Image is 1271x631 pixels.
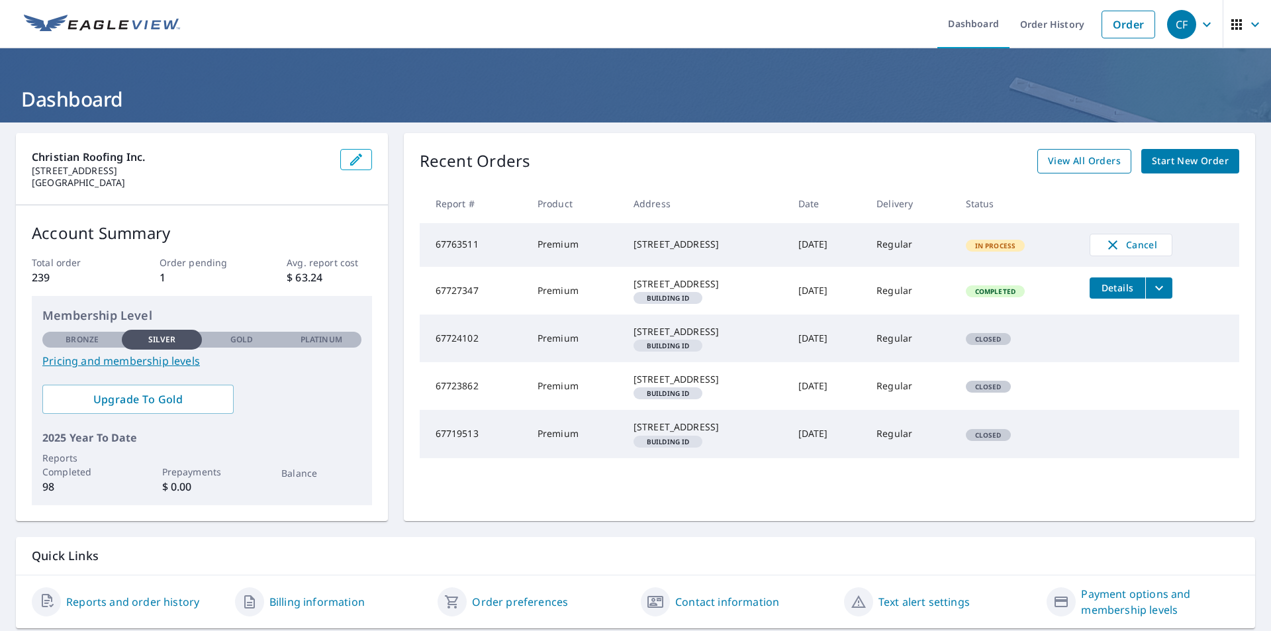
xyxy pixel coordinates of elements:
[634,373,777,386] div: [STREET_ADDRESS]
[788,223,867,267] td: [DATE]
[148,334,176,346] p: Silver
[1098,281,1137,294] span: Details
[788,410,867,458] td: [DATE]
[634,325,777,338] div: [STREET_ADDRESS]
[866,267,955,315] td: Regular
[269,594,365,610] a: Billing information
[788,362,867,410] td: [DATE]
[866,184,955,223] th: Delivery
[1048,153,1121,170] span: View All Orders
[24,15,180,34] img: EV Logo
[527,410,623,458] td: Premium
[420,410,527,458] td: 67719513
[281,466,361,480] p: Balance
[1167,10,1196,39] div: CF
[647,295,690,301] em: Building ID
[42,451,122,479] p: Reports Completed
[420,315,527,362] td: 67724102
[527,184,623,223] th: Product
[788,315,867,362] td: [DATE]
[967,287,1023,296] span: Completed
[866,315,955,362] td: Regular
[967,334,1010,344] span: Closed
[420,267,527,315] td: 67727347
[866,362,955,410] td: Regular
[162,479,242,495] p: $ 0.00
[647,438,690,445] em: Building ID
[420,184,527,223] th: Report #
[420,223,527,267] td: 67763511
[1152,153,1229,170] span: Start New Order
[287,256,371,269] p: Avg. report cost
[634,277,777,291] div: [STREET_ADDRESS]
[420,149,531,173] p: Recent Orders
[527,362,623,410] td: Premium
[1081,586,1239,618] a: Payment options and membership levels
[527,267,623,315] td: Premium
[66,594,199,610] a: Reports and order history
[42,307,361,324] p: Membership Level
[1090,234,1172,256] button: Cancel
[955,184,1079,223] th: Status
[160,269,244,285] p: 1
[967,382,1010,391] span: Closed
[866,223,955,267] td: Regular
[32,165,330,177] p: [STREET_ADDRESS]
[1141,149,1239,173] a: Start New Order
[1037,149,1131,173] a: View All Orders
[788,267,867,315] td: [DATE]
[160,256,244,269] p: Order pending
[420,362,527,410] td: 67723862
[647,342,690,349] em: Building ID
[230,334,253,346] p: Gold
[42,430,361,446] p: 2025 Year To Date
[472,594,568,610] a: Order preferences
[32,548,1239,564] p: Quick Links
[866,410,955,458] td: Regular
[32,177,330,189] p: [GEOGRAPHIC_DATA]
[1090,277,1145,299] button: detailsBtn-67727347
[301,334,342,346] p: Platinum
[623,184,788,223] th: Address
[53,392,223,407] span: Upgrade To Gold
[967,241,1024,250] span: In Process
[878,594,970,610] a: Text alert settings
[66,334,99,346] p: Bronze
[32,149,330,165] p: Christian Roofing Inc.
[1145,277,1172,299] button: filesDropdownBtn-67727347
[42,385,234,414] a: Upgrade To Gold
[32,256,117,269] p: Total order
[1102,11,1155,38] a: Order
[675,594,779,610] a: Contact information
[42,353,361,369] a: Pricing and membership levels
[967,430,1010,440] span: Closed
[287,269,371,285] p: $ 63.24
[647,390,690,397] em: Building ID
[527,223,623,267] td: Premium
[32,269,117,285] p: 239
[16,85,1255,113] h1: Dashboard
[32,221,372,245] p: Account Summary
[1104,237,1158,253] span: Cancel
[634,238,777,251] div: [STREET_ADDRESS]
[788,184,867,223] th: Date
[527,315,623,362] td: Premium
[162,465,242,479] p: Prepayments
[42,479,122,495] p: 98
[634,420,777,434] div: [STREET_ADDRESS]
